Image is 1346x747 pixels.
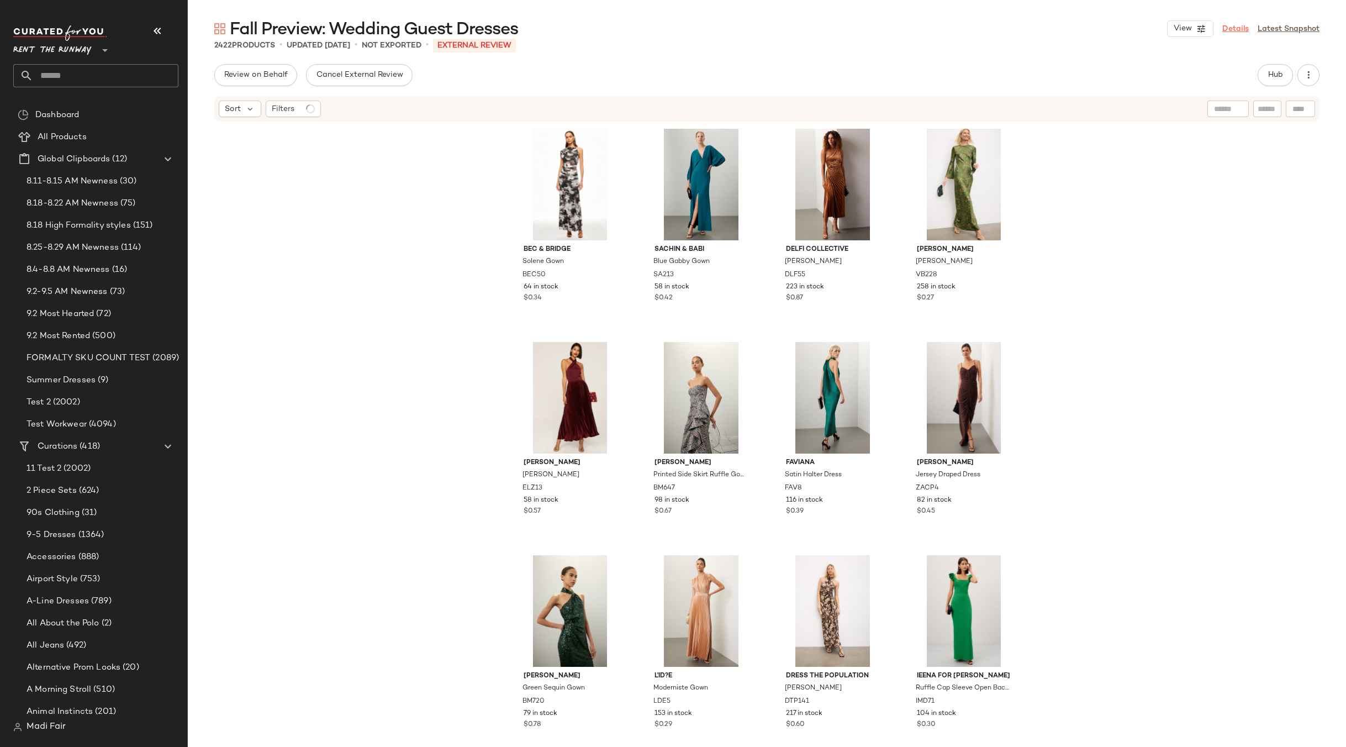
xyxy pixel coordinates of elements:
[786,496,823,506] span: 116 in stock
[93,706,116,718] span: (201)
[35,109,79,122] span: Dashboard
[27,683,91,696] span: A Morning Stroll
[522,270,546,280] span: BEC50
[786,720,805,730] span: $0.60
[64,639,86,652] span: (492)
[27,720,66,734] span: Madi Fair
[120,661,139,674] span: (20)
[785,683,842,693] span: [PERSON_NAME]
[27,551,76,564] span: Accessories
[653,483,675,493] span: BM647
[908,342,1019,454] img: ZACP4.jpg
[917,720,936,730] span: $0.30
[108,286,125,298] span: (73)
[27,286,108,298] span: 9.2-9.5 AM Newness
[786,245,879,255] span: DELFI Collective
[522,470,579,480] span: [PERSON_NAME]
[524,709,557,719] span: 79 in stock
[1173,24,1192,33] span: View
[646,129,757,240] img: SA213.jpg
[515,129,626,240] img: BEC50.jpg
[27,595,89,608] span: A-Line Dresses
[87,418,116,431] span: (4094)
[91,683,115,696] span: (510)
[27,241,119,254] span: 8.25-8.29 AM Newness
[654,507,672,517] span: $0.67
[225,103,241,115] span: Sort
[27,485,77,497] span: 2 Piece Sets
[654,671,748,681] span: L'ID?E
[214,41,232,50] span: 2422
[27,308,94,320] span: 9.2 Most Hearted
[1222,23,1249,35] a: Details
[96,374,108,387] span: (9)
[917,709,956,719] span: 104 in stock
[272,103,294,115] span: Filters
[777,129,888,240] img: DLF55.jpg
[524,245,617,255] span: Bec & Bridge
[654,293,673,303] span: $0.42
[214,64,297,86] button: Review on Behalf
[653,257,710,267] span: Blue Gabby Gown
[524,293,542,303] span: $0.34
[27,507,80,519] span: 90s Clothing
[27,264,110,276] span: 8.4-8.8 AM Newness
[90,330,115,343] span: (500)
[27,639,64,652] span: All Jeans
[77,485,99,497] span: (624)
[785,257,842,267] span: [PERSON_NAME]
[131,219,153,232] span: (151)
[76,529,104,541] span: (1364)
[27,352,150,365] span: FORMALTY SKU COUNT TEST
[777,555,888,667] img: DTP141.jpg
[654,720,672,730] span: $0.29
[654,709,692,719] span: 153 in stock
[785,697,809,707] span: DTP141
[777,342,888,454] img: FAV8.jpg
[110,153,127,166] span: (12)
[908,129,1019,240] img: VB228.jpg
[94,308,111,320] span: (72)
[524,282,558,292] span: 64 in stock
[522,683,585,693] span: Green Sequin Gown
[654,458,748,468] span: [PERSON_NAME]
[27,175,118,188] span: 8.11-8.15 AM Newness
[522,697,545,707] span: BM720
[916,257,973,267] span: [PERSON_NAME]
[916,483,939,493] span: ZACP4
[917,293,934,303] span: $0.27
[524,458,617,468] span: [PERSON_NAME]
[77,440,100,453] span: (418)
[78,573,101,586] span: (753)
[426,39,429,52] span: •
[27,661,120,674] span: Alternative Prom Looks
[118,175,137,188] span: (30)
[916,683,1009,693] span: Ruffle Cap Sleeve Open Back Column Gown
[786,282,824,292] span: 223 in stock
[18,109,29,120] img: svg%3e
[522,257,564,267] span: Solene Gown
[362,40,421,51] p: Not Exported
[646,342,757,454] img: BM647.jpg
[99,617,112,630] span: (2)
[653,683,708,693] span: Moderniste Gown
[51,396,80,409] span: (2002)
[916,470,980,480] span: Jersey Draped Dress
[13,25,107,41] img: cfy_white_logo.C9jOOHJF.svg
[150,352,179,365] span: (2089)
[27,462,61,475] span: 11 Test 2
[917,507,935,517] span: $0.45
[917,496,952,506] span: 82 in stock
[27,617,99,630] span: All About the Polo
[38,131,87,144] span: All Products
[315,71,403,80] span: Cancel External Review
[786,507,804,517] span: $0.39
[27,706,93,718] span: Animal Instincts
[917,458,1010,468] span: [PERSON_NAME]
[119,241,141,254] span: (114)
[654,282,689,292] span: 58 in stock
[230,19,518,41] span: Fall Preview: Wedding Guest Dresses
[224,71,288,80] span: Review on Behalf
[524,720,541,730] span: $0.78
[785,470,842,480] span: Satin Halter Dress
